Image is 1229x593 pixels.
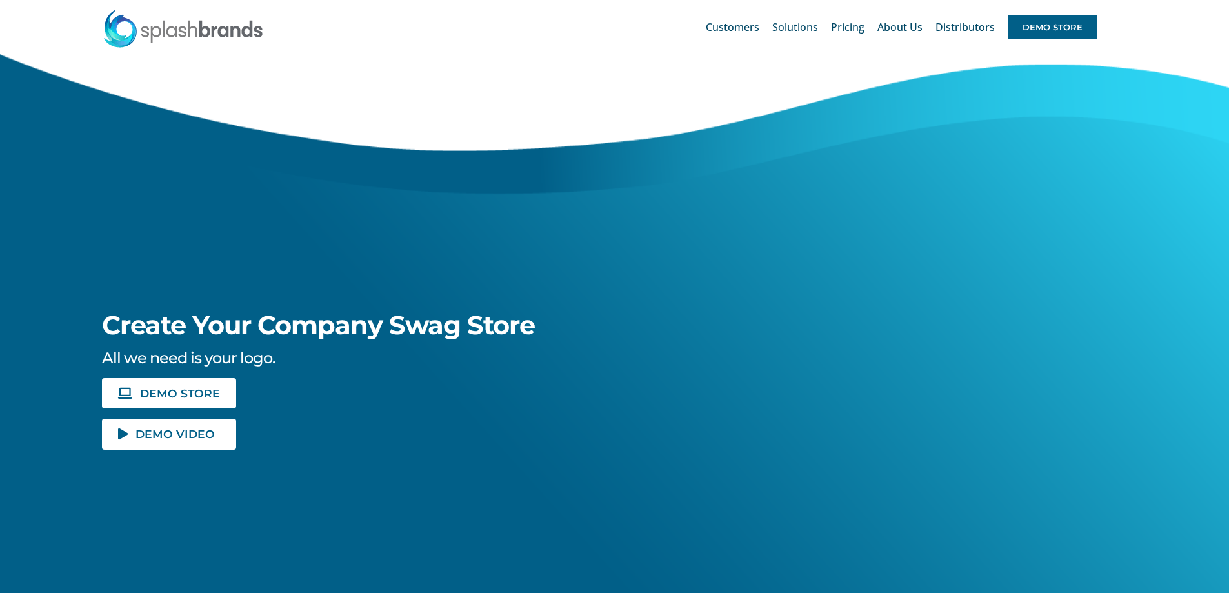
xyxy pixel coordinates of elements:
[772,22,818,32] span: Solutions
[706,6,759,48] a: Customers
[706,6,1097,48] nav: Main Menu
[102,348,275,367] span: All we need is your logo.
[935,6,995,48] a: Distributors
[103,9,264,48] img: SplashBrands.com Logo
[877,22,923,32] span: About Us
[831,22,864,32] span: Pricing
[135,428,215,439] span: DEMO VIDEO
[935,22,995,32] span: Distributors
[140,388,220,399] span: DEMO STORE
[831,6,864,48] a: Pricing
[1008,15,1097,39] span: DEMO STORE
[102,378,236,408] a: DEMO STORE
[1008,6,1097,48] a: DEMO STORE
[102,309,535,341] span: Create Your Company Swag Store
[706,22,759,32] span: Customers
